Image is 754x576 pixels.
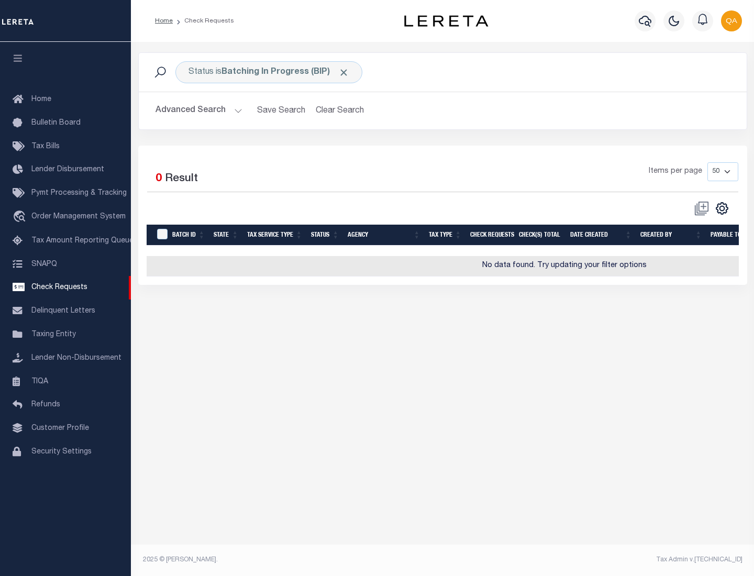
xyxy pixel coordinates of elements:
span: Security Settings [31,448,92,456]
span: Refunds [31,401,60,408]
img: svg+xml;base64,PHN2ZyB4bWxucz0iaHR0cDovL3d3dy53My5vcmcvMjAwMC9zdmciIHBvaW50ZXItZXZlbnRzPSJub25lIi... [721,10,742,31]
li: Check Requests [173,16,234,26]
label: Result [165,171,198,187]
span: Click to Remove [338,67,349,78]
button: Advanced Search [156,101,242,121]
th: Check Requests [466,225,515,246]
div: Tax Admin v.[TECHNICAL_ID] [450,555,742,564]
th: Batch Id: activate to sort column ascending [168,225,209,246]
span: Home [31,96,51,103]
th: Created By: activate to sort column ascending [636,225,706,246]
span: TIQA [31,378,48,385]
th: Agency: activate to sort column ascending [343,225,425,246]
th: Tax Type: activate to sort column ascending [425,225,466,246]
span: Items per page [649,166,702,178]
a: Home [155,18,173,24]
b: Batching In Progress (BIP) [221,68,349,76]
th: Check(s) Total [515,225,566,246]
span: Delinquent Letters [31,307,95,315]
span: Lender Non-Disbursement [31,355,121,362]
button: Save Search [251,101,312,121]
span: Customer Profile [31,425,89,432]
th: Tax Service Type: activate to sort column ascending [243,225,307,246]
img: logo-dark.svg [404,15,488,27]
span: 0 [156,173,162,184]
span: Tax Amount Reporting Queue [31,237,134,245]
th: State: activate to sort column ascending [209,225,243,246]
span: Bulletin Board [31,119,81,127]
i: travel_explore [13,211,29,224]
span: SNAPQ [31,260,57,268]
span: Tax Bills [31,143,60,150]
button: Clear Search [312,101,369,121]
th: Status: activate to sort column ascending [307,225,343,246]
th: Date Created: activate to sort column ascending [566,225,636,246]
span: Check Requests [31,284,87,291]
div: 2025 © [PERSON_NAME]. [135,555,443,564]
div: Status is [175,61,362,83]
span: Lender Disbursement [31,166,104,173]
span: Order Management System [31,213,126,220]
span: Pymt Processing & Tracking [31,190,127,197]
span: Taxing Entity [31,331,76,338]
